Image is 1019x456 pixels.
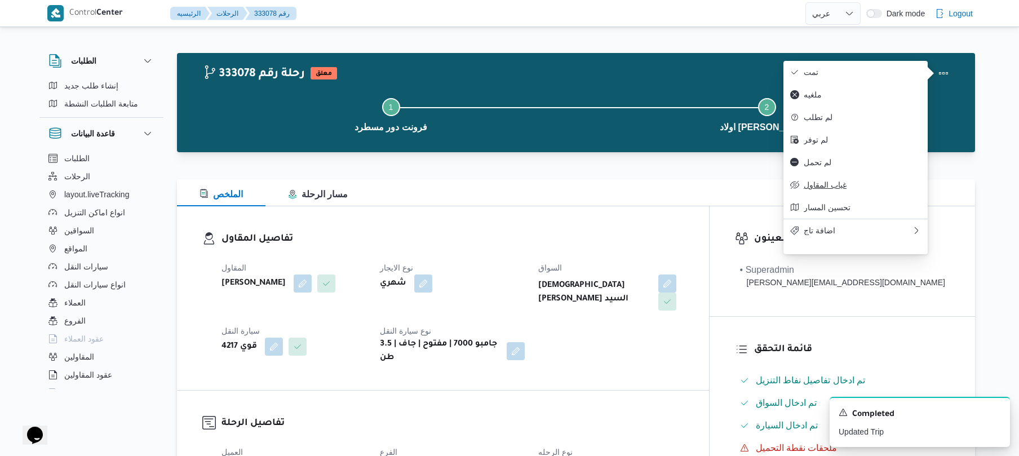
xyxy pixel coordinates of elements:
[754,232,950,247] h3: المعينون
[64,206,125,219] span: انواع اماكن التنزيل
[380,263,413,272] span: نوع الايجار
[740,263,945,289] span: • Superadmin mohamed.nabil@illa.com.eg
[64,332,104,346] span: عقود العملاء
[221,326,260,335] span: سيارة النقل
[44,348,159,366] button: المقاولين
[756,420,818,430] span: تم ادخال السيارة
[804,113,921,122] span: لم تطلب
[839,426,1001,438] p: Updated Trip
[44,77,159,95] button: إنشاء طلب جديد
[203,85,579,143] button: فرونت دور مسطرد
[64,278,126,291] span: انواع سيارات النقل
[804,90,921,99] span: ملغيه
[64,79,118,92] span: إنشاء طلب جديد
[783,129,928,151] button: لم توفر
[44,258,159,276] button: سيارات النقل
[538,263,562,272] span: السواق
[44,240,159,258] button: المواقع
[44,312,159,330] button: الفروع
[931,2,977,25] button: Logout
[949,7,973,20] span: Logout
[44,149,159,167] button: الطلبات
[11,411,47,445] iframe: chat widget
[71,54,96,68] h3: الطلبات
[44,95,159,113] button: متابعة الطلبات النشطة
[311,67,337,79] span: معلق
[44,294,159,312] button: العملاء
[207,7,247,20] button: الرحلات
[221,263,246,272] span: المقاول
[48,54,154,68] button: الطلبات
[783,61,928,83] button: تمت
[170,7,210,20] button: الرئيسيه
[736,394,950,412] button: تم ادخال السواق
[96,9,123,18] b: Center
[538,279,651,306] b: [DEMOGRAPHIC_DATA][PERSON_NAME] السيد
[71,127,115,140] h3: قاعدة البيانات
[783,106,928,129] button: لم تطلب
[852,408,894,422] span: Completed
[44,330,159,348] button: عقود العملاء
[882,9,925,18] span: Dark mode
[48,127,154,140] button: قاعدة البيانات
[64,242,87,255] span: المواقع
[64,152,90,165] span: الطلبات
[380,326,431,335] span: نوع سيارة النقل
[44,203,159,222] button: انواع اماكن التنزيل
[221,277,286,290] b: [PERSON_NAME]
[64,170,90,183] span: الرحلات
[39,77,163,117] div: الطلبات
[389,103,393,112] span: 1
[804,68,921,77] span: تمت
[804,203,921,212] span: تحسين المسار
[44,185,159,203] button: layout.liveTracking
[380,338,499,365] b: جامبو 7000 | مفتوح | جاف | 3.5 طن
[756,441,838,455] span: ملحقات نقطة التحميل
[64,368,112,382] span: عقود المقاولين
[64,97,138,110] span: متابعة الطلبات النشطة
[783,174,928,196] button: غياب المقاول
[64,296,86,309] span: العملاء
[740,277,945,289] div: [PERSON_NAME][EMAIL_ADDRESS][DOMAIN_NAME]
[783,83,928,106] button: ملغيه
[221,340,257,353] b: قوي 4217
[316,70,332,77] b: معلق
[765,103,769,112] span: 2
[579,85,955,143] button: اولاد [PERSON_NAME]
[756,375,866,385] span: تم ادخال تفاصيل نفاط التنزيل
[720,121,814,134] span: اولاد [PERSON_NAME]
[64,350,94,364] span: المقاولين
[756,443,838,453] span: ملحقات نقطة التحميل
[44,222,159,240] button: السواقين
[804,135,921,144] span: لم توفر
[932,62,955,85] button: Actions
[203,67,305,82] h2: 333078 رحلة رقم
[44,366,159,384] button: عقود المقاولين
[355,121,427,134] span: فرونت دور مسطرد
[64,314,86,327] span: الفروع
[64,224,94,237] span: السواقين
[756,398,817,408] span: تم ادخال السواق
[804,226,912,235] span: اضافة تاج
[380,277,406,290] b: شهري
[44,384,159,402] button: اجهزة التليفون
[221,416,684,431] h3: تفاصيل الرحلة
[783,151,928,174] button: لم تحمل
[804,180,921,189] span: غياب المقاول
[200,189,243,199] span: الملخص
[804,158,921,167] span: لم تحمل
[736,371,950,389] button: تم ادخال تفاصيل نفاط التنزيل
[245,7,296,20] button: 333078 رقم
[783,219,928,242] button: اضافة تاج
[44,276,159,294] button: انواع سيارات النقل
[47,5,64,21] img: X8yXhbKr1z7QwAAAABJRU5ErkJggg==
[783,196,928,219] button: تحسين المسار
[288,189,348,199] span: مسار الرحلة
[756,419,818,432] span: تم ادخال السيارة
[64,386,111,400] span: اجهزة التليفون
[756,374,866,387] span: تم ادخال تفاصيل نفاط التنزيل
[221,232,684,247] h3: تفاصيل المقاول
[740,263,945,277] div: • Superadmin
[64,188,129,201] span: layout.liveTracking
